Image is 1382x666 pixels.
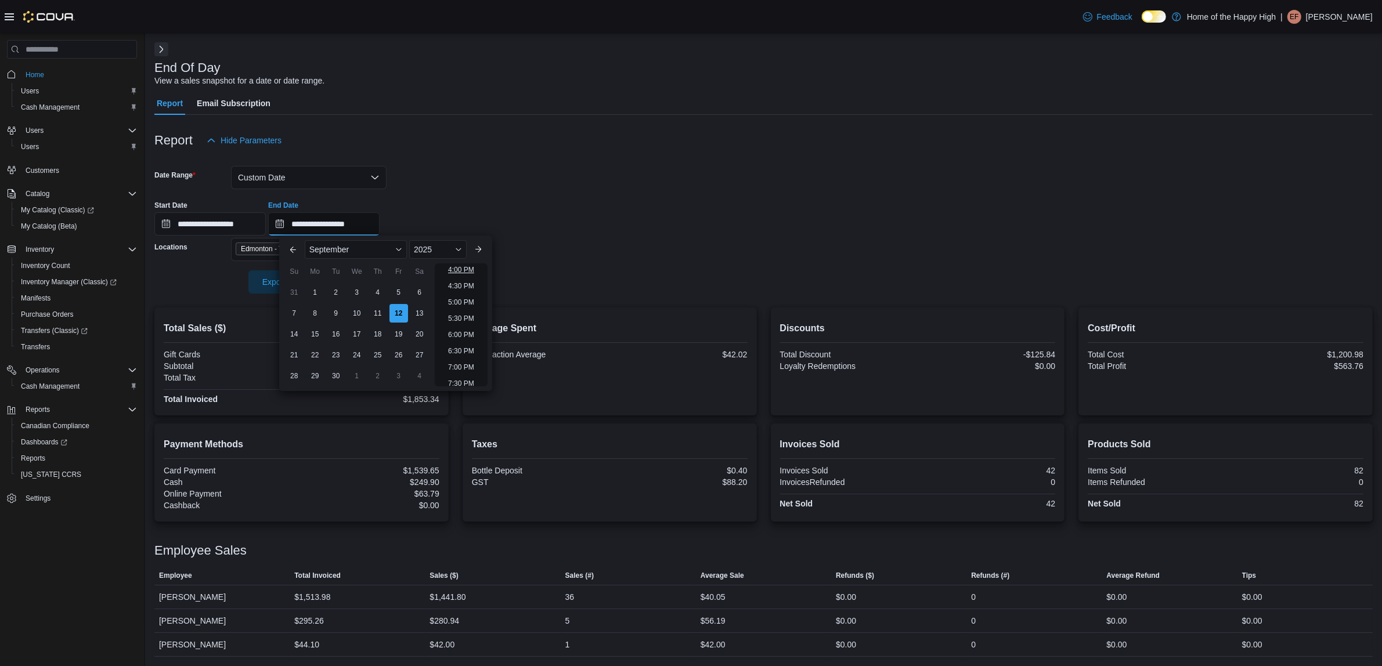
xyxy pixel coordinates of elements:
button: Settings [2,490,142,506]
div: day-18 [369,325,387,343]
span: Email Subscription [197,92,270,115]
h2: Cost/Profit [1088,321,1363,335]
span: Transfers (Classic) [16,324,137,338]
div: [PERSON_NAME] [154,633,290,656]
div: $280.94 [430,614,459,628]
button: My Catalog (Beta) [12,218,142,234]
div: Total Discount [780,350,915,359]
button: Inventory Count [12,258,142,274]
div: 36 [565,590,575,604]
button: Previous Month [284,240,302,259]
button: [US_STATE] CCRS [12,466,142,483]
span: Canadian Compliance [21,421,89,430]
div: 0 [971,638,976,651]
div: 5 [565,614,570,628]
div: -$125.84 [920,350,1055,359]
span: Settings [21,491,137,505]
button: Next month [469,240,488,259]
input: Press the down key to enter a popover containing a calendar. Press the escape key to close the po... [268,212,380,236]
div: $1,200.98 [1228,350,1363,359]
input: Dark Mode [1142,10,1166,23]
span: Report [157,92,183,115]
div: day-24 [348,346,366,364]
span: Sales (#) [565,571,594,580]
a: Dashboards [16,435,72,449]
span: Tips [1242,571,1256,580]
a: My Catalog (Classic) [12,202,142,218]
div: $0.00 [1242,590,1262,604]
h2: Taxes [472,437,748,451]
div: Button. Open the month selector. September is currently selected. [305,240,407,259]
div: Transaction Average [472,350,607,359]
div: $0.00 [920,361,1055,371]
button: Inventory [2,241,142,258]
button: Customers [2,162,142,179]
div: day-27 [410,346,429,364]
span: My Catalog (Classic) [16,203,137,217]
div: day-25 [369,346,387,364]
strong: Net Sold [780,499,813,508]
button: Catalog [2,186,142,202]
div: Button. Open the year selector. 2025 is currently selected. [409,240,467,259]
h2: Total Sales ($) [164,321,439,335]
li: 6:30 PM [443,344,479,358]
div: day-14 [285,325,304,343]
a: Manifests [16,291,55,305]
div: View a sales snapshot for a date or date range. [154,75,324,87]
h3: Employee Sales [154,544,247,558]
div: day-2 [369,367,387,385]
div: Tu [327,262,345,281]
div: $88.20 [612,477,747,487]
div: Total Profit [1088,361,1223,371]
span: Dashboards [16,435,137,449]
span: Reports [21,403,137,417]
strong: Total Invoiced [164,394,218,404]
span: Inventory Count [21,261,70,270]
span: Inventory [26,245,54,254]
div: September, 2025 [284,282,430,386]
div: day-12 [389,304,408,323]
div: Cashback [164,501,299,510]
div: [PERSON_NAME] [154,609,290,632]
div: Total Tax [164,373,299,382]
span: Catalog [26,189,49,198]
h2: Products Sold [1088,437,1363,451]
div: $1,539.65 [304,466,439,475]
div: $1,441.80 [430,590,466,604]
span: Purchase Orders [16,307,137,321]
span: Users [16,140,137,154]
li: 6:00 PM [443,328,479,342]
a: Transfers (Classic) [12,323,142,339]
span: Canadian Compliance [16,419,137,433]
div: day-4 [410,367,429,385]
div: day-23 [327,346,345,364]
span: Inventory [21,242,137,256]
div: day-20 [410,325,429,343]
button: Next [154,42,168,56]
span: Settings [26,494,50,503]
div: day-10 [348,304,366,323]
div: Total Cost [1088,350,1223,359]
span: Reports [21,454,45,463]
span: My Catalog (Classic) [21,205,94,215]
button: Operations [2,362,142,378]
span: Inventory Manager (Classic) [16,275,137,289]
div: day-2 [327,283,345,302]
span: Hide Parameters [221,135,282,146]
span: [US_STATE] CCRS [21,470,81,479]
div: $0.00 [1107,638,1127,651]
a: Home [21,68,49,82]
span: Catalog [21,187,137,201]
a: Inventory Manager (Classic) [16,275,121,289]
a: [US_STATE] CCRS [16,468,86,482]
p: Home of the Happy High [1187,10,1276,24]
a: Transfers (Classic) [16,324,92,338]
div: day-5 [389,283,408,302]
button: Operations [21,363,64,377]
h2: Average Spent [472,321,748,335]
div: $0.00 [1242,638,1262,651]
span: Users [16,84,137,98]
span: Home [21,67,137,81]
span: Reports [16,451,137,465]
button: Cash Management [12,378,142,394]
